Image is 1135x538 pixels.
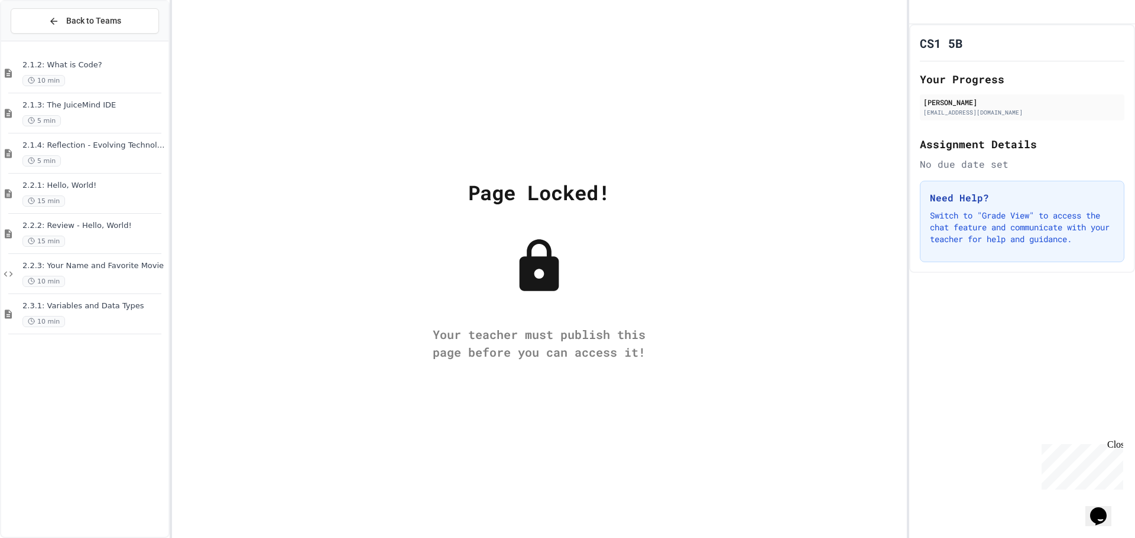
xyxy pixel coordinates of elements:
[22,75,65,86] span: 10 min
[923,108,1121,117] div: [EMAIL_ADDRESS][DOMAIN_NAME]
[22,261,166,271] span: 2.2.3: Your Name and Favorite Movie
[22,100,166,110] span: 2.1.3: The JuiceMind IDE
[22,221,166,231] span: 2.2.2: Review - Hello, World!
[1037,439,1123,490] iframe: chat widget
[468,177,610,207] div: Page Locked!
[22,60,166,70] span: 2.1.2: What is Code?
[22,115,61,126] span: 5 min
[22,195,65,207] span: 15 min
[930,210,1114,245] p: Switch to "Grade View" to access the chat feature and communicate with your teacher for help and ...
[22,155,61,167] span: 5 min
[920,157,1124,171] div: No due date set
[920,35,962,51] h1: CS1 5B
[11,8,159,34] button: Back to Teams
[923,97,1121,107] div: [PERSON_NAME]
[66,15,121,27] span: Back to Teams
[22,141,166,151] span: 2.1.4: Reflection - Evolving Technology
[22,301,166,311] span: 2.3.1: Variables and Data Types
[22,181,166,191] span: 2.2.1: Hello, World!
[22,236,65,247] span: 15 min
[920,71,1124,87] h2: Your Progress
[22,276,65,287] span: 10 min
[421,325,657,361] div: Your teacher must publish this page before you can access it!
[22,316,65,327] span: 10 min
[1085,491,1123,526] iframe: chat widget
[920,136,1124,152] h2: Assignment Details
[5,5,82,75] div: Chat with us now!Close
[930,191,1114,205] h3: Need Help?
